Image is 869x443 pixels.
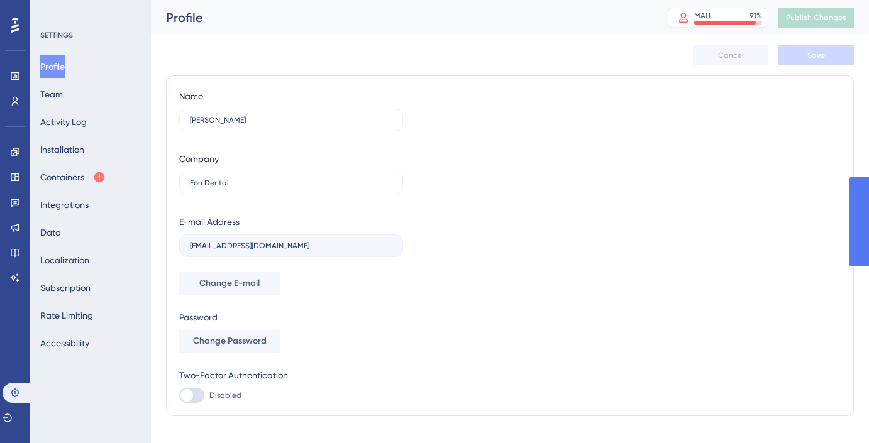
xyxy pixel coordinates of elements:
[199,276,260,291] span: Change E-mail
[40,55,65,78] button: Profile
[179,214,240,229] div: E-mail Address
[179,330,280,353] button: Change Password
[40,194,89,216] button: Integrations
[166,9,636,26] div: Profile
[179,89,203,104] div: Name
[40,332,89,354] button: Accessibility
[778,45,854,65] button: Save
[179,310,403,325] div: Password
[40,138,84,161] button: Installation
[190,116,392,124] input: Name Surname
[694,11,711,21] div: MAU
[40,276,91,299] button: Subscription
[40,249,89,271] button: Localization
[40,111,87,133] button: Activity Log
[193,334,267,349] span: Change Password
[786,13,846,23] span: Publish Changes
[40,221,61,244] button: Data
[750,11,762,21] div: 91 %
[190,241,392,250] input: E-mail Address
[209,390,241,400] span: Disabled
[40,30,142,40] div: SETTINGS
[179,151,219,167] div: Company
[179,368,403,383] div: Two-Factor Authentication
[40,166,106,189] button: Containers
[40,83,63,106] button: Team
[718,50,744,60] span: Cancel
[807,50,825,60] span: Save
[179,272,280,295] button: Change E-mail
[693,45,768,65] button: Cancel
[40,304,93,327] button: Rate Limiting
[778,8,854,28] button: Publish Changes
[816,393,854,431] iframe: UserGuiding AI Assistant Launcher
[190,178,392,187] input: Company Name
